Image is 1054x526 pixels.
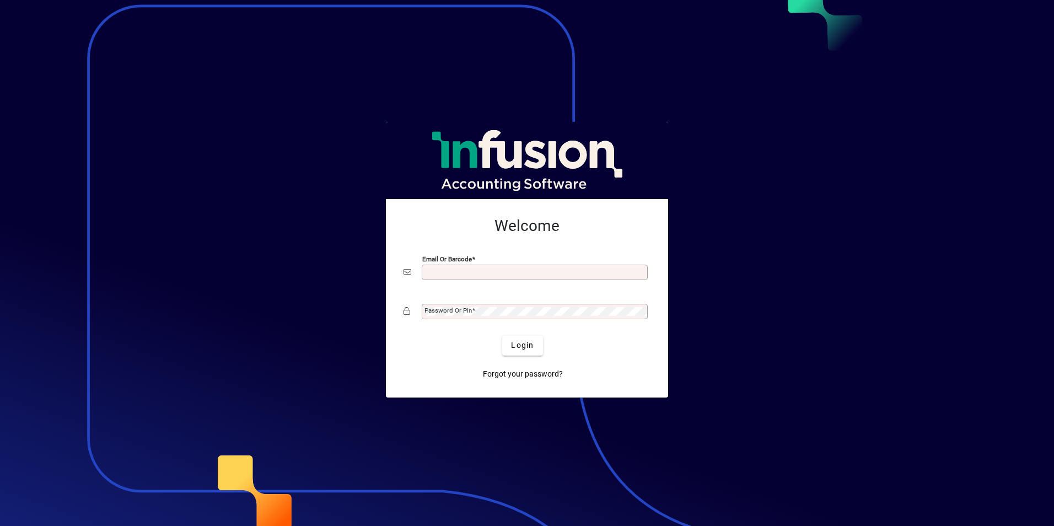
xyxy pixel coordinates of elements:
h2: Welcome [404,217,650,235]
mat-label: Email or Barcode [422,255,472,262]
button: Login [502,336,542,356]
mat-label: Password or Pin [424,307,472,314]
a: Forgot your password? [478,364,567,384]
span: Forgot your password? [483,368,563,380]
span: Login [511,340,534,351]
